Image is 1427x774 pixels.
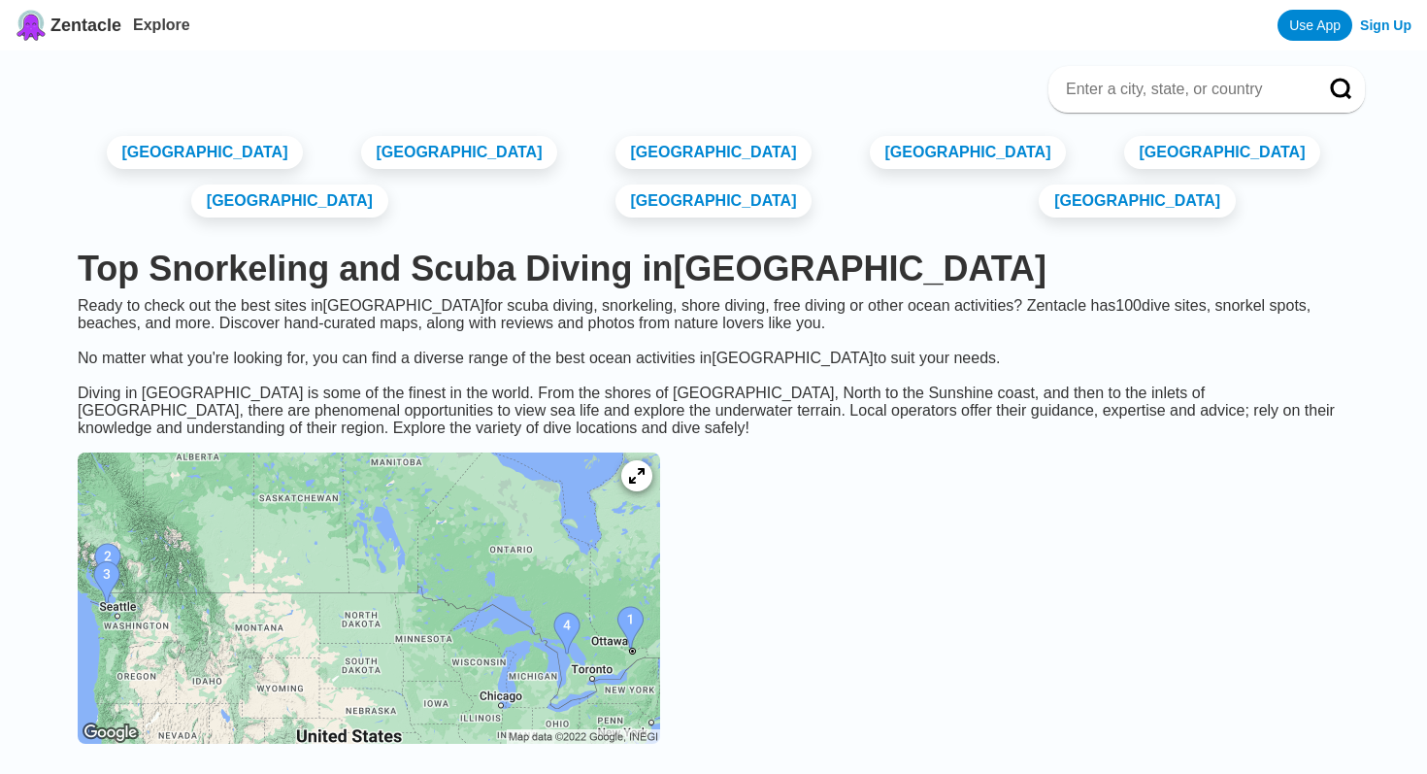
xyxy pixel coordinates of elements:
[107,136,304,169] a: [GEOGRAPHIC_DATA]
[1278,10,1352,41] a: Use App
[191,185,388,218] a: [GEOGRAPHIC_DATA]
[1064,80,1303,99] input: Enter a city, state, or country
[62,297,1365,385] div: Ready to check out the best sites in [GEOGRAPHIC_DATA] for scuba diving, snorkeling, shore diving...
[78,453,660,744] img: Canada dive site map
[361,136,558,169] a: [GEOGRAPHIC_DATA]
[16,10,47,41] img: Zentacle logo
[50,16,121,36] span: Zentacle
[1039,185,1236,218] a: [GEOGRAPHIC_DATA]
[78,249,1349,289] h1: Top Snorkeling and Scuba Diving in [GEOGRAPHIC_DATA]
[62,385,1365,437] div: Diving in [GEOGRAPHIC_DATA] is some of the finest in the world. From the shores of [GEOGRAPHIC_DA...
[133,17,190,33] a: Explore
[615,136,813,169] a: [GEOGRAPHIC_DATA]
[1124,136,1321,169] a: [GEOGRAPHIC_DATA]
[870,136,1067,169] a: [GEOGRAPHIC_DATA]
[16,10,121,41] a: Zentacle logoZentacle
[615,185,813,218] a: [GEOGRAPHIC_DATA]
[62,437,676,763] a: Canada dive site map
[1360,17,1411,33] a: Sign Up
